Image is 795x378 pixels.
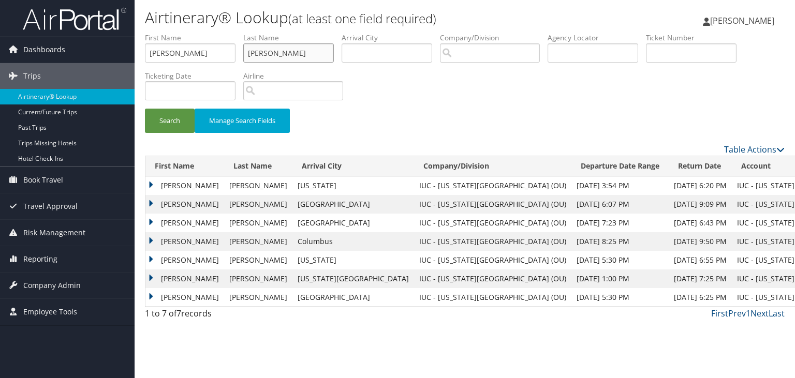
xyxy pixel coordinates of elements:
[292,214,414,232] td: [GEOGRAPHIC_DATA]
[23,167,63,193] span: Book Travel
[571,251,669,269] td: [DATE] 5:30 PM
[23,193,78,219] span: Travel Approval
[145,251,224,269] td: [PERSON_NAME]
[669,195,732,214] td: [DATE] 9:09 PM
[703,5,785,36] a: [PERSON_NAME]
[292,195,414,214] td: [GEOGRAPHIC_DATA]
[646,33,744,43] label: Ticket Number
[342,33,440,43] label: Arrival City
[414,288,571,307] td: IUC - [US_STATE][GEOGRAPHIC_DATA] (OU)
[724,144,785,155] a: Table Actions
[145,269,224,288] td: [PERSON_NAME]
[23,7,126,31] img: airportal-logo.png
[440,33,548,43] label: Company/Division
[23,63,41,89] span: Trips
[224,214,292,232] td: [PERSON_NAME]
[224,232,292,251] td: [PERSON_NAME]
[571,156,669,176] th: Departure Date Range: activate to sort column ascending
[145,195,224,214] td: [PERSON_NAME]
[750,308,769,319] a: Next
[292,269,414,288] td: [US_STATE][GEOGRAPHIC_DATA]
[571,195,669,214] td: [DATE] 6:07 PM
[548,33,646,43] label: Agency Locator
[243,71,351,81] label: Airline
[23,246,57,272] span: Reporting
[224,195,292,214] td: [PERSON_NAME]
[23,273,81,298] span: Company Admin
[224,251,292,269] td: [PERSON_NAME]
[669,176,732,195] td: [DATE] 6:20 PM
[23,220,85,246] span: Risk Management
[145,307,293,325] div: 1 to 7 of records
[571,288,669,307] td: [DATE] 5:30 PM
[292,232,414,251] td: Columbus
[23,37,65,63] span: Dashboards
[710,15,774,26] span: [PERSON_NAME]
[669,214,732,232] td: [DATE] 6:43 PM
[669,232,732,251] td: [DATE] 9:50 PM
[243,33,342,43] label: Last Name
[224,288,292,307] td: [PERSON_NAME]
[414,214,571,232] td: IUC - [US_STATE][GEOGRAPHIC_DATA] (OU)
[571,214,669,232] td: [DATE] 7:23 PM
[292,176,414,195] td: [US_STATE]
[571,232,669,251] td: [DATE] 8:25 PM
[145,176,224,195] td: [PERSON_NAME]
[224,176,292,195] td: [PERSON_NAME]
[292,288,414,307] td: [GEOGRAPHIC_DATA]
[23,299,77,325] span: Employee Tools
[224,269,292,288] td: [PERSON_NAME]
[145,7,571,28] h1: Airtinerary® Lookup
[414,232,571,251] td: IUC - [US_STATE][GEOGRAPHIC_DATA] (OU)
[571,269,669,288] td: [DATE] 1:00 PM
[746,308,750,319] a: 1
[711,308,728,319] a: First
[195,109,290,133] button: Manage Search Fields
[145,33,243,43] label: First Name
[145,109,195,133] button: Search
[292,156,414,176] th: Arrival City: activate to sort column ascending
[292,251,414,269] td: [US_STATE]
[176,308,181,319] span: 7
[669,251,732,269] td: [DATE] 6:55 PM
[571,176,669,195] td: [DATE] 3:54 PM
[414,251,571,269] td: IUC - [US_STATE][GEOGRAPHIC_DATA] (OU)
[414,269,571,288] td: IUC - [US_STATE][GEOGRAPHIC_DATA] (OU)
[669,269,732,288] td: [DATE] 7:25 PM
[145,214,224,232] td: [PERSON_NAME]
[669,288,732,307] td: [DATE] 6:25 PM
[414,156,571,176] th: Company/Division
[145,71,243,81] label: Ticketing Date
[145,232,224,251] td: [PERSON_NAME]
[414,176,571,195] td: IUC - [US_STATE][GEOGRAPHIC_DATA] (OU)
[224,156,292,176] th: Last Name: activate to sort column ascending
[145,156,224,176] th: First Name: activate to sort column ascending
[145,288,224,307] td: [PERSON_NAME]
[728,308,746,319] a: Prev
[414,195,571,214] td: IUC - [US_STATE][GEOGRAPHIC_DATA] (OU)
[769,308,785,319] a: Last
[288,10,436,27] small: (at least one field required)
[669,156,732,176] th: Return Date: activate to sort column ascending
